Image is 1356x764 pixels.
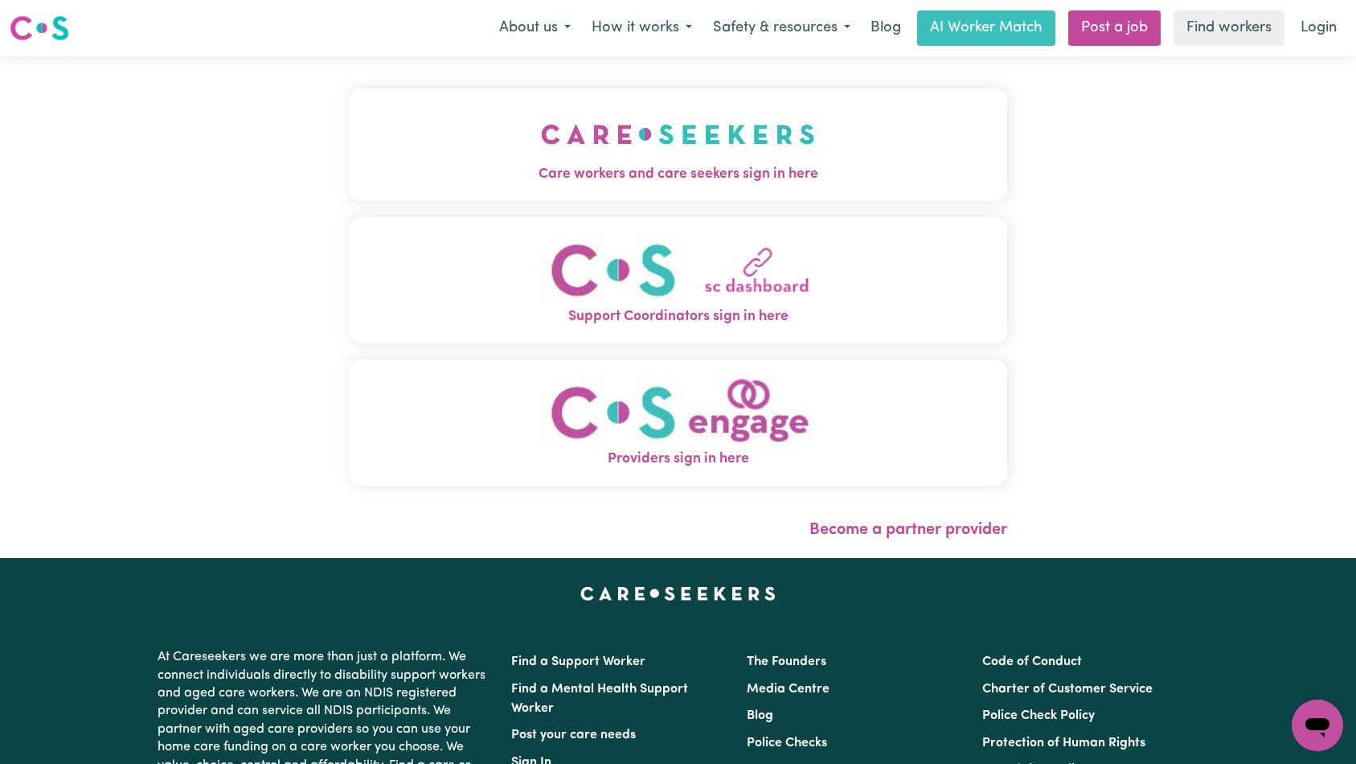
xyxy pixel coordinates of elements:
[747,683,830,696] a: Media Centre
[809,522,1007,538] a: Become a partner provider
[511,683,688,715] a: Find a Mental Health Support Worker
[861,10,911,46] a: Blog
[580,587,776,600] a: Careseekers home page
[10,10,69,47] a: Careseekers logo
[511,729,636,741] a: Post your care needs
[982,709,1095,722] a: Police Check Policy
[703,11,861,45] button: Safety & resources
[1174,10,1284,46] a: Find workers
[917,10,1055,46] a: AI Worker Match
[489,11,581,45] button: About us
[349,449,1008,470] span: Providers sign in here
[1292,700,1343,751] iframe: Button to launch messaging window
[982,683,1153,696] a: Charter of Customer Service
[349,306,1008,327] span: Support Coordinators sign in here
[349,88,1008,201] button: Care workers and care seekers sign in here
[747,709,773,722] a: Blog
[10,14,69,43] img: Careseekers logo
[1291,10,1346,46] a: Login
[511,655,645,668] a: Find a Support Worker
[982,655,1082,668] a: Code of Conduct
[747,737,827,750] a: Police Checks
[349,164,1008,185] span: Care workers and care seekers sign in here
[747,655,826,668] a: The Founders
[982,737,1145,750] a: Protection of Human Rights
[349,359,1008,486] button: Providers sign in here
[349,217,1008,343] button: Support Coordinators sign in here
[1068,10,1161,46] a: Post a job
[581,11,703,45] button: How it works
